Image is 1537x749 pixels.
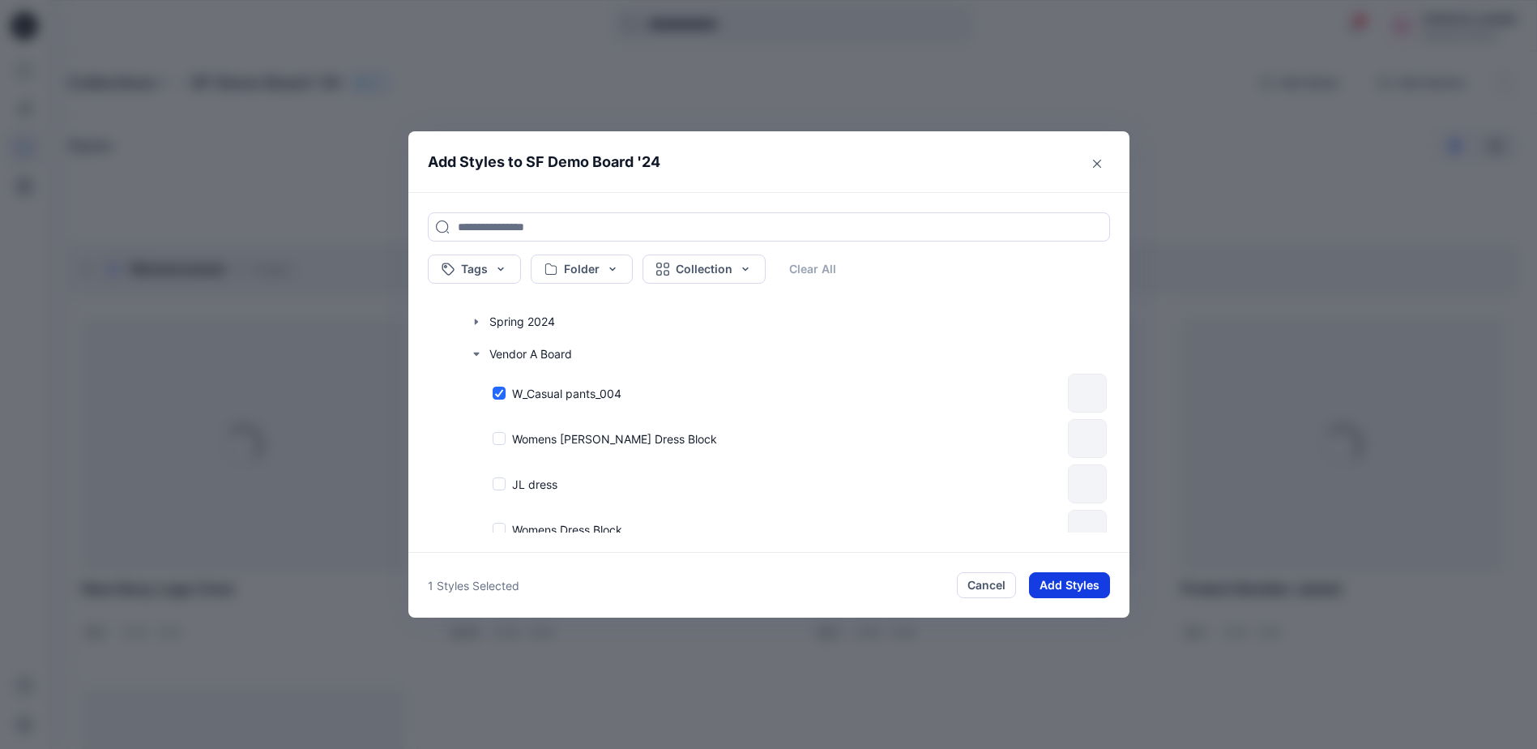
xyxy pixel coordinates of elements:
button: Tags [428,255,521,284]
button: Folder [531,255,633,284]
p: JL dress [512,476,557,493]
button: Collection [643,255,766,284]
header: Add Styles to SF Demo Board '24 [408,131,1129,192]
p: Womens [PERSON_NAME] Dress Block [512,430,717,447]
p: 1 Styles Selected [428,577,519,594]
p: W_Casual pants_004 [512,385,621,402]
button: Cancel [957,572,1016,598]
button: Add Styles [1029,572,1110,598]
p: Womens Dress Block [512,521,622,538]
button: Close [1084,151,1110,177]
